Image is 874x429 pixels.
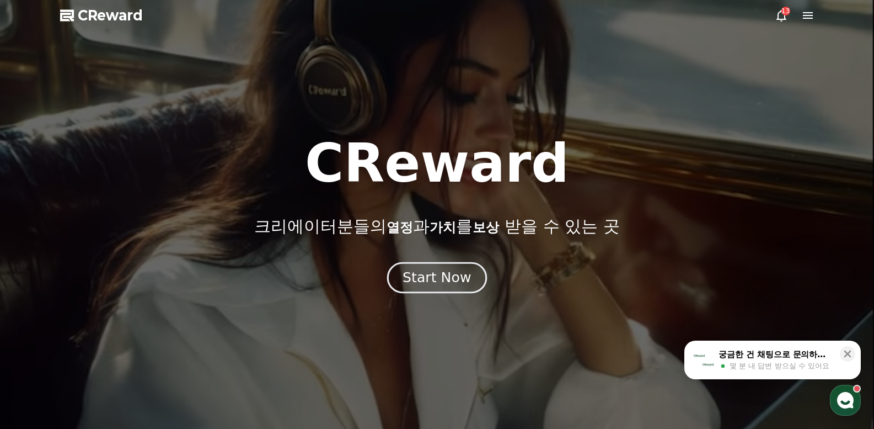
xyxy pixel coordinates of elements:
span: 보상 [473,220,499,235]
button: Start Now [387,262,487,293]
span: 설정 [170,354,184,363]
span: CReward [78,7,143,24]
span: 열정 [387,220,413,235]
a: 홈 [3,337,73,365]
div: Start Now [403,268,471,287]
p: 크리에이터분들의 과 를 받을 수 있는 곳 [254,216,619,236]
div: 13 [781,7,790,15]
span: 가치 [430,220,456,235]
span: 홈 [35,354,41,363]
a: CReward [60,7,143,24]
span: 대화 [101,354,114,363]
a: 설정 [142,337,212,365]
a: Start Now [389,274,485,284]
a: 대화 [73,337,142,365]
a: 13 [775,9,788,22]
h1: CReward [305,137,569,190]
